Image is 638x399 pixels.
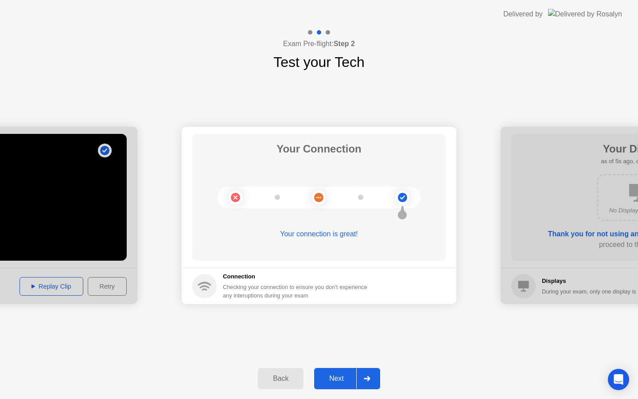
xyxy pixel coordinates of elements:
[192,229,446,239] div: Your connection is great!
[548,9,622,19] img: Delivered by Rosalyn
[223,272,373,281] h5: Connection
[276,141,362,157] h1: Your Connection
[283,39,355,49] h4: Exam Pre-flight:
[334,40,355,47] b: Step 2
[314,368,380,389] button: Next
[273,51,365,73] h1: Test your Tech
[223,283,373,300] div: Checking your connection to ensure you don’t experience any interuptions during your exam
[608,369,629,390] div: Open Intercom Messenger
[317,375,356,383] div: Next
[503,9,543,20] div: Delivered by
[261,375,301,383] div: Back
[258,368,303,389] button: Back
